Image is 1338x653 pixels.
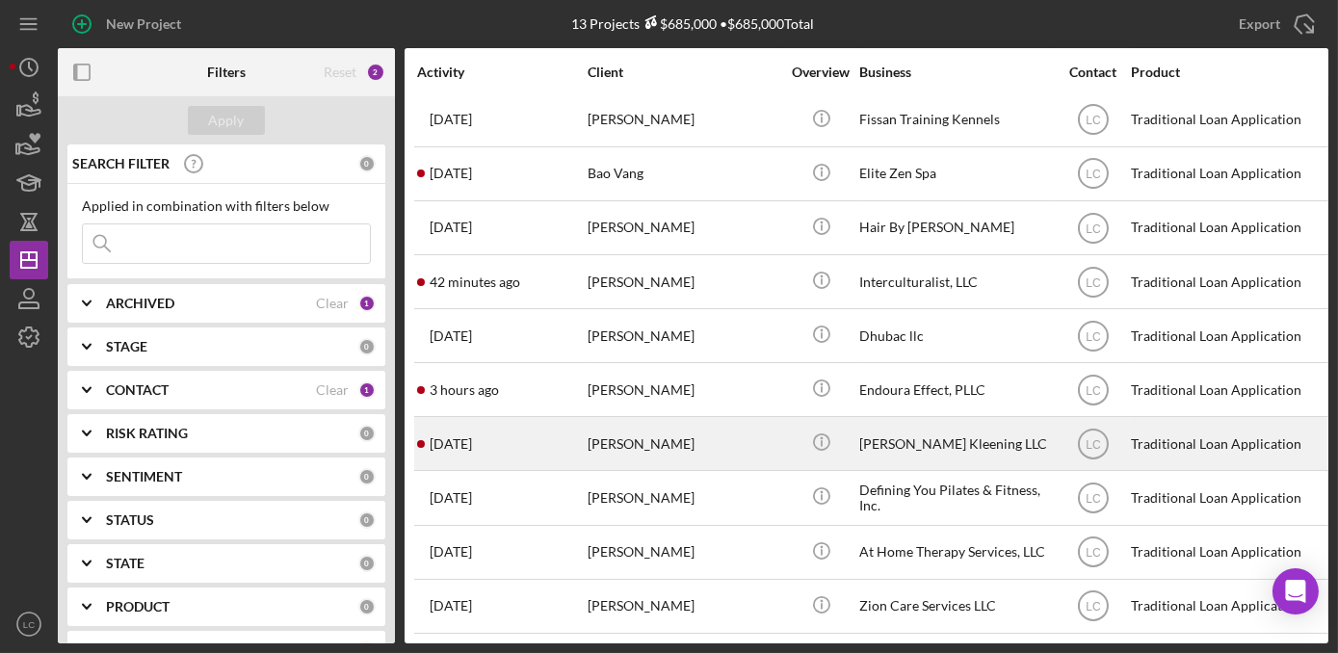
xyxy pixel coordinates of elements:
[358,381,376,399] div: 1
[1131,581,1324,632] div: Traditional Loan Application
[1131,418,1324,469] div: Traditional Loan Application
[1131,527,1324,578] div: Traditional Loan Application
[859,202,1052,253] div: Hair By [PERSON_NAME]
[1086,275,1101,289] text: LC
[358,338,376,355] div: 0
[316,296,349,311] div: Clear
[859,581,1052,632] div: Zion Care Services LLC
[106,599,170,614] b: PRODUCT
[588,418,780,469] div: [PERSON_NAME]
[358,155,376,172] div: 0
[366,63,385,82] div: 2
[785,65,857,80] div: Overview
[1131,94,1324,145] div: Traditional Loan Application
[1057,65,1129,80] div: Contact
[417,65,586,80] div: Activity
[1131,364,1324,415] div: Traditional Loan Application
[430,112,472,127] time: 2025-09-18 01:39
[209,106,245,135] div: Apply
[588,202,780,253] div: [PERSON_NAME]
[324,65,356,80] div: Reset
[1131,202,1324,253] div: Traditional Loan Application
[106,556,144,571] b: STATE
[106,469,182,484] b: SENTIMENT
[1220,5,1328,43] button: Export
[588,65,780,80] div: Client
[430,274,520,290] time: 2025-09-26 16:20
[106,339,147,354] b: STAGE
[430,490,472,506] time: 2025-09-09 19:09
[588,527,780,578] div: [PERSON_NAME]
[358,511,376,529] div: 0
[358,555,376,572] div: 0
[588,364,780,415] div: [PERSON_NAME]
[430,436,472,452] time: 2025-09-11 18:55
[430,382,499,398] time: 2025-09-26 13:58
[430,544,472,560] time: 2025-09-24 16:45
[1131,256,1324,307] div: Traditional Loan Application
[1086,168,1101,181] text: LC
[1086,114,1101,127] text: LC
[588,94,780,145] div: [PERSON_NAME]
[106,5,181,43] div: New Project
[1131,148,1324,199] div: Traditional Loan Application
[588,581,780,632] div: [PERSON_NAME]
[1131,65,1324,80] div: Product
[588,472,780,523] div: [PERSON_NAME]
[23,619,35,630] text: LC
[10,605,48,643] button: LC
[641,15,718,32] div: $685,000
[859,418,1052,469] div: [PERSON_NAME] Kleening LLC
[430,598,472,614] time: 2025-08-25 16:23
[1272,568,1319,614] div: Open Intercom Messenger
[358,468,376,485] div: 0
[430,220,472,235] time: 2025-09-14 02:47
[106,382,169,398] b: CONTACT
[1086,329,1101,343] text: LC
[358,295,376,312] div: 1
[207,65,246,80] b: Filters
[859,527,1052,578] div: At Home Therapy Services, LLC
[1239,5,1280,43] div: Export
[859,94,1052,145] div: Fissan Training Kennels
[316,382,349,398] div: Clear
[58,5,200,43] button: New Project
[859,472,1052,523] div: Defining You Pilates & Fitness, Inc.
[430,328,472,344] time: 2025-09-19 07:05
[1086,492,1101,506] text: LC
[1131,310,1324,361] div: Traditional Loan Application
[1086,437,1101,451] text: LC
[859,364,1052,415] div: Endoura Effect, PLLC
[1131,472,1324,523] div: Traditional Loan Application
[1086,546,1101,560] text: LC
[82,198,371,214] div: Applied in combination with filters below
[859,148,1052,199] div: Elite Zen Spa
[572,15,815,32] div: 13 Projects • $685,000 Total
[72,156,170,171] b: SEARCH FILTER
[588,256,780,307] div: [PERSON_NAME]
[1086,222,1101,235] text: LC
[358,425,376,442] div: 0
[106,426,188,441] b: RISK RATING
[859,256,1052,307] div: Interculturalist, LLC
[188,106,265,135] button: Apply
[1086,600,1101,614] text: LC
[859,310,1052,361] div: Dhubac llc
[1086,383,1101,397] text: LC
[859,65,1052,80] div: Business
[358,598,376,615] div: 0
[106,296,174,311] b: ARCHIVED
[588,310,780,361] div: [PERSON_NAME]
[430,166,472,181] time: 2025-09-22 22:39
[588,148,780,199] div: Bao Vang
[106,512,154,528] b: STATUS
